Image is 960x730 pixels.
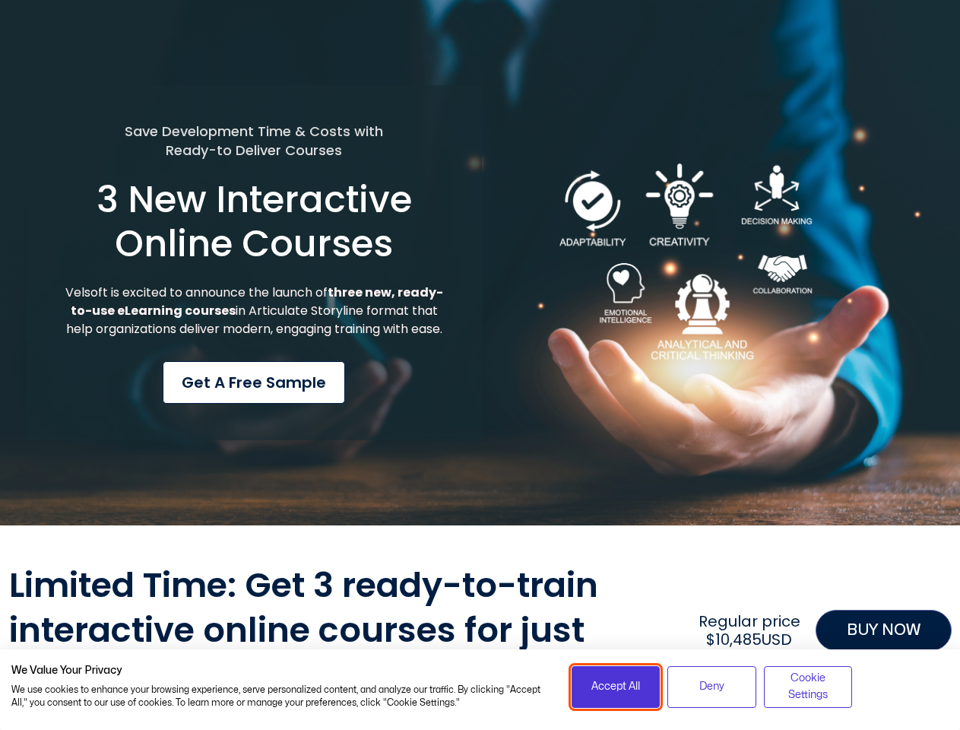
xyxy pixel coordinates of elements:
span: Accept All [591,678,640,695]
h2: Limited Time: Get 3 ready-to-train interactive online courses for just $3,300USD [9,563,684,697]
a: Get a Free Sample [163,361,345,404]
h2: Regular price $10,485USD [691,612,807,649]
button: Deny all cookies [667,666,756,708]
p: Velsoft is excited to announce the launch of in Articulate Storyline format that help organizatio... [63,284,445,338]
button: Accept all cookies [572,666,661,708]
h5: Save Development Time & Costs with Ready-to Deliver Courses [63,122,445,160]
p: We use cookies to enhance your browsing experience, serve personalized content, and analyze our t... [11,684,549,709]
button: Adjust cookie preferences [764,666,853,708]
span: BUY NOW [847,618,920,643]
h1: 3 New Interactive Online Courses [63,178,445,265]
span: Deny [699,678,724,695]
strong: three new, ready-to-use eLearning courses [71,284,443,319]
h2: We Value Your Privacy [11,664,549,678]
span: Get a Free Sample [182,371,326,394]
span: Cookie Settings [774,670,843,704]
a: BUY NOW [816,610,952,651]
